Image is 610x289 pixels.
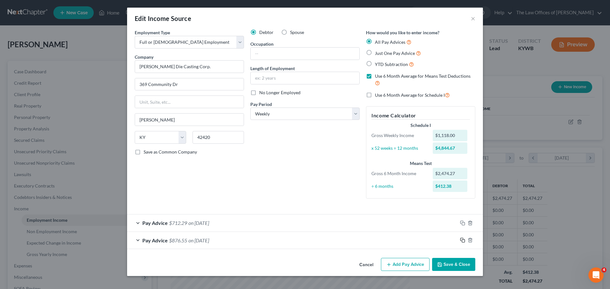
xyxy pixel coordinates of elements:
[433,181,468,192] div: $412.38
[433,142,468,154] div: $4,844.67
[375,92,445,98] span: Use 6 Month Average for Schedule I
[368,183,430,189] div: ÷ 6 months
[193,131,244,144] input: Enter zip...
[375,50,415,56] span: Just One Pay Advice
[368,170,430,177] div: Gross 6 Month Income
[250,65,295,72] label: Length of Employment
[142,237,168,243] span: Pay Advice
[250,102,272,107] span: Pay Period
[251,48,359,60] input: --
[471,15,475,22] button: ×
[250,41,274,47] label: Occupation
[144,149,197,154] span: Save as Common Company
[135,60,244,73] input: Search company by name...
[169,220,187,226] span: $712.29
[169,237,187,243] span: $876.55
[381,258,430,271] button: Add Pay Advice
[188,220,209,226] span: on [DATE]
[433,168,468,179] div: $2,474.27
[371,122,470,128] div: Schedule I
[354,259,378,271] button: Cancel
[259,30,274,35] span: Debtor
[135,96,244,108] input: Unit, Suite, etc...
[135,78,244,90] input: Enter address...
[368,132,430,139] div: Gross Weekly Income
[135,30,170,35] span: Employment Type
[433,130,468,141] div: $1,118.00
[135,54,153,60] span: Company
[251,72,359,84] input: ex: 2 years
[368,145,430,151] div: x 52 weeks ÷ 12 months
[601,267,607,273] span: 4
[371,160,470,167] div: Means Test
[375,62,408,67] span: YTD Subtraction
[432,258,475,271] button: Save & Close
[142,220,168,226] span: Pay Advice
[588,267,604,283] iframe: Intercom live chat
[135,14,191,23] div: Edit Income Source
[290,30,304,35] span: Spouse
[188,237,209,243] span: on [DATE]
[259,90,301,95] span: No Longer Employed
[371,112,470,120] h5: Income Calculator
[135,114,244,126] input: Enter city...
[366,29,439,36] label: How would you like to enter income?
[375,39,405,45] span: All Pay Advices
[375,73,471,79] span: Use 6 Month Average for Means Test Deductions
